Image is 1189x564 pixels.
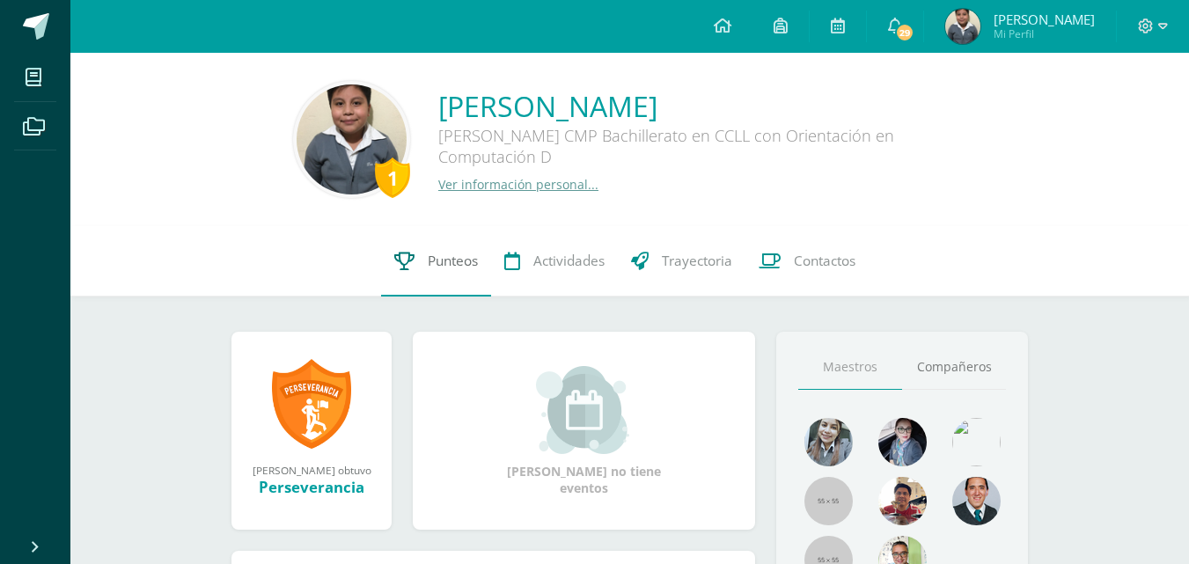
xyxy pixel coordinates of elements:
[878,418,927,466] img: b8baad08a0802a54ee139394226d2cf3.png
[249,463,374,477] div: [PERSON_NAME] obtuvo
[297,84,407,194] img: f98e1a7cf4adddc0954fee4fa3c22211.png
[952,477,1001,525] img: eec80b72a0218df6e1b0c014193c2b59.png
[902,345,1006,390] a: Compañeros
[804,418,853,466] img: 45bd7986b8947ad7e5894cbc9b781108.png
[438,87,966,125] a: [PERSON_NAME]
[249,477,374,497] div: Perseverancia
[895,23,914,42] span: 29
[536,366,632,454] img: event_small.png
[952,418,1001,466] img: c25c8a4a46aeab7e345bf0f34826bacf.png
[994,26,1095,41] span: Mi Perfil
[438,176,598,193] a: Ver información personal...
[375,157,410,198] div: 1
[994,11,1095,28] span: [PERSON_NAME]
[381,226,491,297] a: Punteos
[491,226,618,297] a: Actividades
[438,125,966,176] div: [PERSON_NAME] CMP Bachillerato en CCLL con Orientación en Computación D
[618,226,745,297] a: Trayectoria
[533,252,605,270] span: Actividades
[496,366,672,496] div: [PERSON_NAME] no tiene eventos
[804,477,853,525] img: 55x55
[945,9,980,44] img: 1ab32ebff50be19fc4f395b7d8225d84.png
[798,345,902,390] a: Maestros
[662,252,732,270] span: Trayectoria
[745,226,869,297] a: Contactos
[428,252,478,270] span: Punteos
[794,252,855,270] span: Contactos
[878,477,927,525] img: 11152eb22ca3048aebc25a5ecf6973a7.png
